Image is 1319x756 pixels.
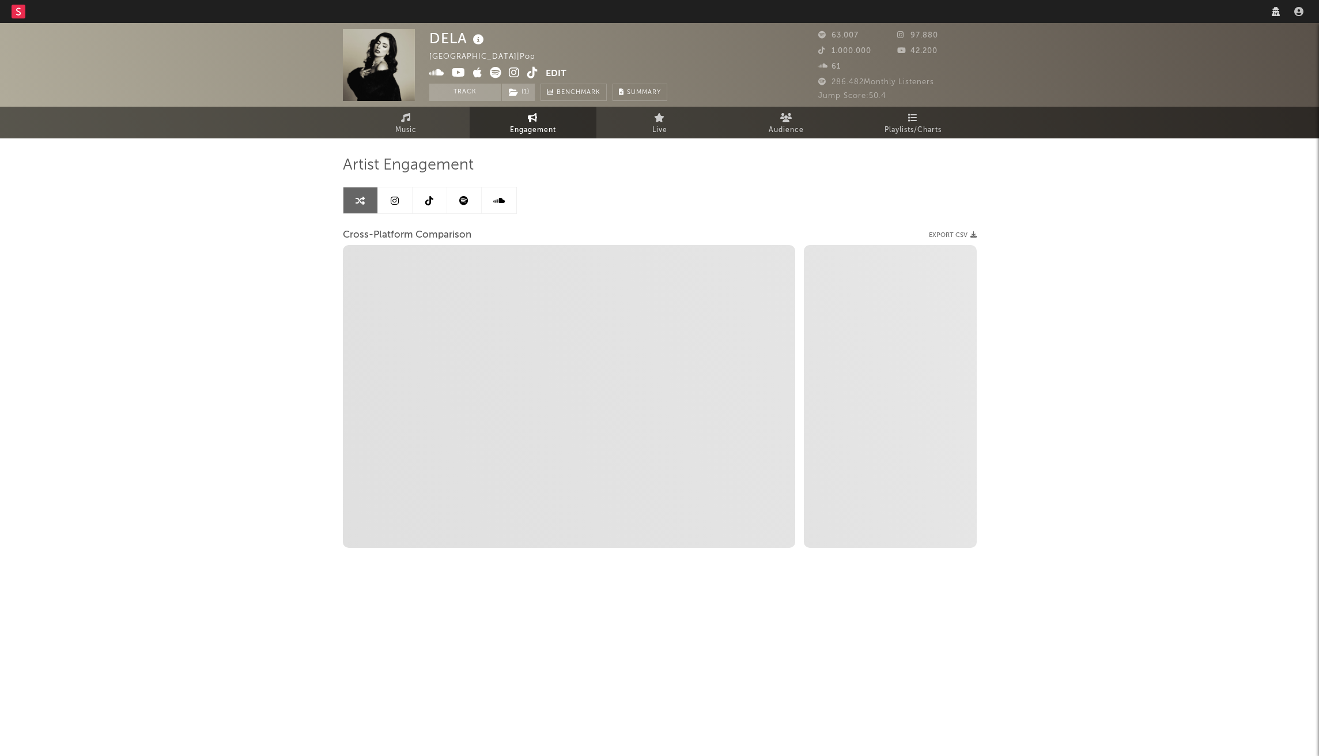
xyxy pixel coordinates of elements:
[557,86,600,100] span: Benchmark
[613,84,667,101] button: Summary
[343,159,474,172] span: Artist Engagement
[429,84,501,101] button: Track
[652,123,667,137] span: Live
[818,78,934,86] span: 286.482 Monthly Listeners
[929,232,977,239] button: Export CSV
[627,89,661,96] span: Summary
[541,84,607,101] a: Benchmark
[897,32,938,39] span: 97.880
[769,123,804,137] span: Audience
[395,123,417,137] span: Music
[818,92,886,100] span: Jump Score: 50.4
[429,50,549,64] div: [GEOGRAPHIC_DATA] | Pop
[818,63,841,70] span: 61
[897,47,938,55] span: 42.200
[723,107,850,138] a: Audience
[818,32,859,39] span: 63.007
[885,123,942,137] span: Playlists/Charts
[343,228,471,242] span: Cross-Platform Comparison
[502,84,535,101] button: (1)
[596,107,723,138] a: Live
[546,67,566,81] button: Edit
[850,107,977,138] a: Playlists/Charts
[470,107,596,138] a: Engagement
[501,84,535,101] span: ( 1 )
[343,107,470,138] a: Music
[818,47,871,55] span: 1.000.000
[510,123,556,137] span: Engagement
[429,29,487,48] div: DELA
